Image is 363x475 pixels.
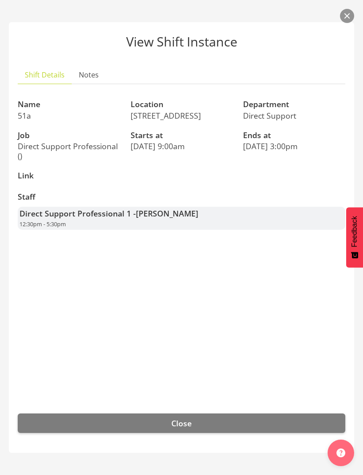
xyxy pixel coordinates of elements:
[351,216,359,247] span: Feedback
[131,100,233,109] h3: Location
[243,131,345,140] h3: Ends at
[171,418,192,429] span: Close
[346,207,363,267] button: Feedback - Show survey
[25,70,65,80] span: Shift Details
[243,111,345,120] p: Direct Support
[136,208,198,219] span: [PERSON_NAME]
[336,448,345,457] img: help-xxl-2.png
[19,220,66,228] span: 12:30pm - 5:30pm
[18,141,120,161] p: Direct Support Professional ()
[243,100,345,109] h3: Department
[131,111,233,120] p: [STREET_ADDRESS]
[18,131,120,140] h3: Job
[131,131,233,140] h3: Starts at
[131,141,233,151] p: [DATE] 9:00am
[18,413,345,433] button: Close
[18,171,120,180] h3: Link
[79,70,99,80] span: Notes
[18,35,345,48] p: View Shift Instance
[243,141,345,151] p: [DATE] 3:00pm
[19,208,198,219] strong: Direct Support Professional 1 -
[18,111,120,120] p: 51a
[18,100,120,109] h3: Name
[18,193,345,201] h3: Staff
